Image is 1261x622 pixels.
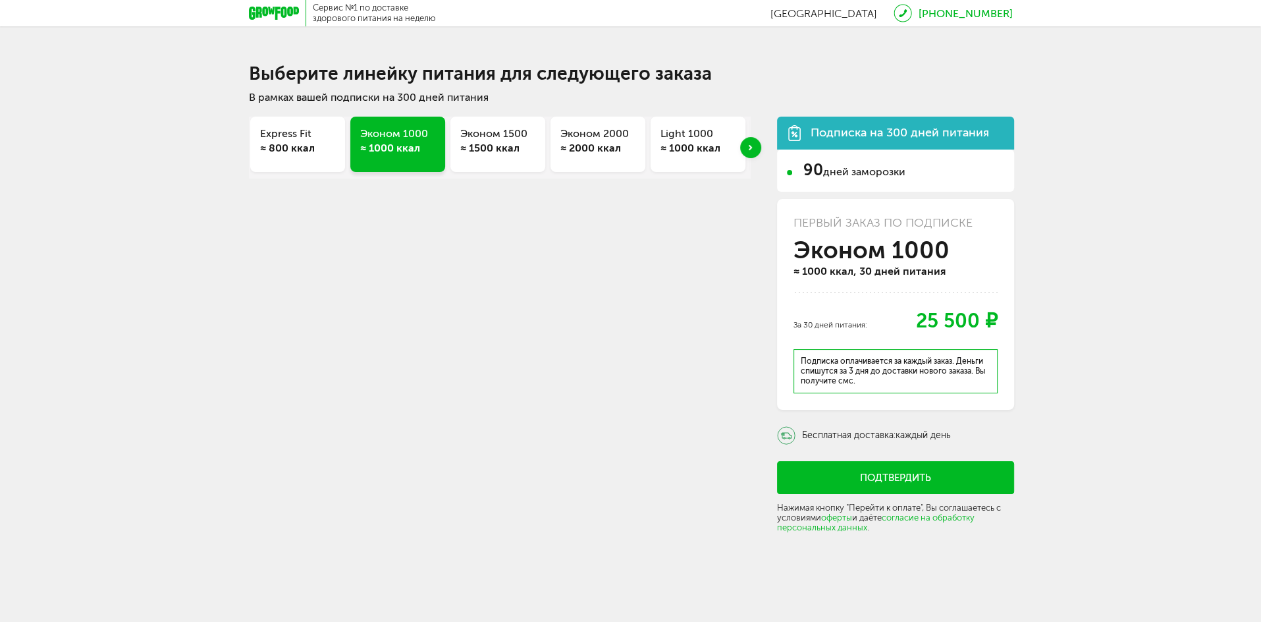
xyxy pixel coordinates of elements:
div: Сервис №1 по доставке здорового питания на неделю [313,3,436,24]
h3: Эконом 1500 [460,127,535,141]
div: ≈ 800 ккал [260,141,335,155]
p: Нажимая кнопку "Перейти к оплате", Вы соглашаетесь с условиями и даёте . [777,503,1014,532]
p: ≈ 1000 ккал, 30 дней питания [793,261,998,282]
img: icon.da23462.svg [788,125,801,141]
span: 90 [803,159,823,181]
div: ≈ 1000 ккал [360,141,435,155]
div: 25 500 ₽ [916,309,998,333]
div: ≈ 1000 ккал [660,141,736,155]
p: Подписка оплачивается за каждый заказ. Деньги спишутся за 3 дня до доставки нового заказа. Вы пол... [801,356,990,386]
div: Эконом 1000 [793,240,998,261]
div: ≈ 2000 ккал [560,141,635,155]
h3: Эконом 1000 [360,127,435,141]
div: Выберите линейку питания для следующего заказа [249,63,1013,84]
h2: Первый заказ по подписке [793,215,998,240]
div: Бесплатная доставка: [802,430,951,440]
a: [PHONE_NUMBER] [919,7,1013,20]
h3: Express Fit [260,127,335,141]
h3: Эконом 2000 [560,127,635,141]
span: каждый день [896,430,951,441]
a: оферты [821,513,852,523]
div: Next slide [740,137,761,158]
span: [GEOGRAPHIC_DATA] [770,7,877,20]
li: дней заморозки [787,159,1004,181]
a: согласие на обработку персональных данных [777,513,975,532]
div: Подписка на 300 дней питания [811,127,989,139]
div: В рамках вашей подписки на 300 дней питания [249,91,1013,103]
h3: Light 1000 [660,127,736,141]
button: Подтвердить [777,461,1014,494]
div: ≈ 1500 ккал [460,141,535,155]
div: За 30 дней питания: [793,320,867,329]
